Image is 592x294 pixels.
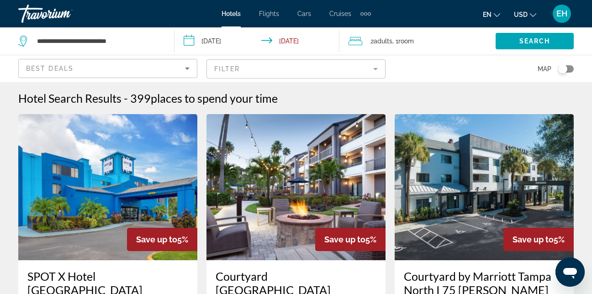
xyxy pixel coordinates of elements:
[315,228,386,251] div: 5%
[550,4,574,23] button: User Menu
[496,33,574,49] button: Search
[360,6,371,21] button: Extra navigation items
[398,37,414,45] span: Room
[324,235,365,244] span: Save up to
[551,65,574,73] button: Toggle map
[514,8,536,21] button: Change currency
[513,235,554,244] span: Save up to
[130,91,278,105] h2: 399
[514,11,528,18] span: USD
[483,8,500,21] button: Change language
[259,10,279,17] a: Flights
[18,114,197,260] img: Hotel image
[392,35,414,47] span: , 1
[395,114,574,260] img: Hotel image
[297,10,311,17] a: Cars
[136,235,177,244] span: Save up to
[555,257,585,287] iframe: Button to launch messaging window
[26,65,74,72] span: Best Deals
[483,11,492,18] span: en
[339,27,496,55] button: Travelers: 2 adults, 0 children
[370,35,392,47] span: 2
[329,10,351,17] a: Cruises
[18,2,110,26] a: Travorium
[538,63,551,75] span: Map
[222,10,241,17] a: Hotels
[374,37,392,45] span: Adults
[18,91,122,105] h1: Hotel Search Results
[206,59,386,79] button: Filter
[127,228,197,251] div: 5%
[124,91,128,105] span: -
[519,37,550,45] span: Search
[151,91,278,105] span: places to spend your time
[174,27,340,55] button: Check-in date: Aug 14, 2026 Check-out date: Aug 21, 2026
[206,114,386,260] img: Hotel image
[503,228,574,251] div: 5%
[556,9,567,18] span: EH
[26,63,190,74] mat-select: Sort by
